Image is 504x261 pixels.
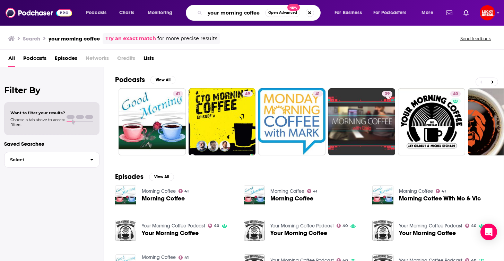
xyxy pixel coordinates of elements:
[49,35,100,42] h3: your morning coffee
[10,110,65,115] span: Want to filter your results?
[450,91,461,97] a: 40
[184,190,189,193] span: 41
[244,220,265,241] img: Your Morning Coffee
[144,53,154,67] a: Lists
[270,196,313,201] span: Morning Coffee
[115,75,145,84] h2: Podcasts
[330,7,371,18] button: open menu
[268,11,297,15] span: Open Advanced
[398,88,465,155] a: 40
[184,256,189,259] span: 41
[480,224,497,240] div: Open Intercom Messenger
[342,224,348,227] span: 40
[208,224,219,228] a: 40
[179,255,189,260] a: 41
[119,8,134,18] span: Charts
[105,35,156,43] a: Try an exact match
[149,173,174,181] button: View All
[436,189,446,193] a: 41
[8,53,15,67] a: All
[244,185,265,206] img: Morning Coffee
[148,8,172,18] span: Monitoring
[81,7,115,18] button: open menu
[443,7,455,19] a: Show notifications dropdown
[334,8,362,18] span: For Business
[142,230,199,236] a: Your Morning Coffee
[150,76,175,84] button: View All
[143,7,181,18] button: open menu
[307,189,318,193] a: 41
[55,53,77,67] a: Episodes
[142,196,185,201] a: Morning Coffee
[465,224,477,228] a: 40
[4,152,99,168] button: Select
[265,9,300,17] button: Open AdvancedNew
[4,141,99,147] p: Saved Searches
[417,7,442,18] button: open menu
[115,7,138,18] a: Charts
[6,6,72,19] img: Podchaser - Follow, Share and Rate Podcasts
[442,190,446,193] span: 41
[115,172,144,181] h2: Episodes
[258,88,325,155] a: 41
[313,190,317,193] span: 41
[372,185,393,206] img: Morning Coffee With Mo & Vic
[142,223,205,229] a: Your Morning Coffee Podcast
[115,75,175,84] a: PodcastsView All
[399,230,456,236] a: Your Morning Coffee
[23,53,46,67] a: Podcasts
[86,8,106,18] span: Podcasts
[5,157,85,162] span: Select
[458,36,493,42] button: Send feedback
[471,224,476,227] span: 40
[179,189,189,193] a: 41
[480,5,495,20] button: Show profile menu
[115,220,136,241] img: Your Morning Coffee
[115,172,174,181] a: EpisodesView All
[205,7,265,18] input: Search podcasts, credits, & more...
[328,88,396,155] a: 39
[214,224,219,227] span: 40
[23,35,40,42] h3: Search
[422,8,433,18] span: More
[480,5,495,20] span: Logged in as annagregory
[4,85,99,95] h2: Filter By
[192,5,327,21] div: Search podcasts, credits, & more...
[242,91,253,97] a: 49
[399,196,481,201] a: Morning Coffee With Mo & Vic
[382,91,392,97] a: 39
[173,91,183,97] a: 41
[86,53,109,67] span: Networks
[453,91,458,98] span: 40
[480,5,495,20] img: User Profile
[119,88,186,155] a: 41
[10,117,65,127] span: Choose a tab above to access filters.
[189,88,256,155] a: 49
[399,223,462,229] a: Your Morning Coffee Podcast
[315,91,320,98] span: 41
[142,254,176,260] a: Morning Coffee
[337,224,348,228] a: 40
[245,91,250,98] span: 49
[373,8,407,18] span: For Podcasters
[270,230,327,236] a: Your Morning Coffee
[115,185,136,206] img: Morning Coffee
[372,220,393,241] img: Your Morning Coffee
[117,53,135,67] span: Credits
[461,7,471,19] a: Show notifications dropdown
[157,35,217,43] span: for more precise results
